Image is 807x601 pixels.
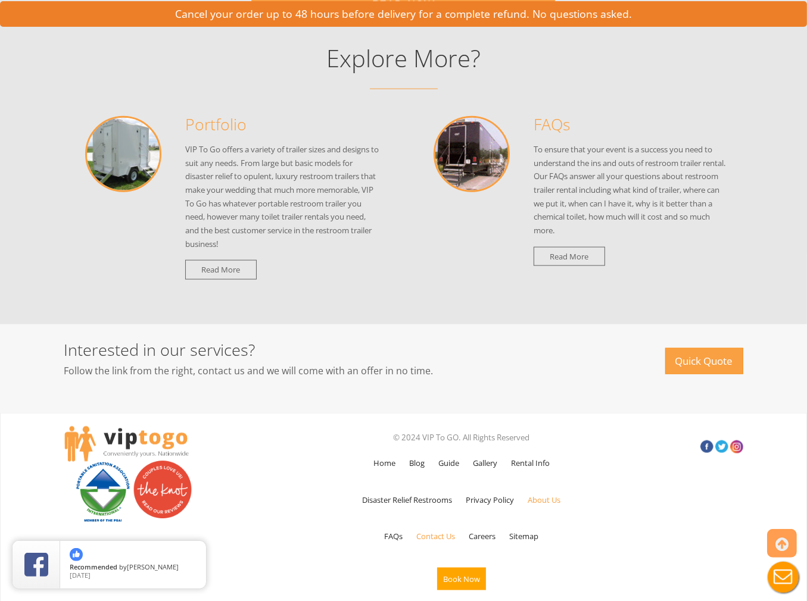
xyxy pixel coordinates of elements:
[715,440,728,453] a: Twitter
[463,519,502,553] a: Careers
[185,116,380,133] h3: Portfolio
[522,483,567,517] a: About Us
[379,519,409,553] a: FAQs
[64,361,569,380] p: Follow the link from the right, contact us and we will come with an offer in no time.
[70,571,91,580] span: [DATE]
[700,440,713,453] a: Facebook
[730,440,743,453] a: Insta
[64,341,569,359] h2: Interested in our services?
[437,568,486,590] button: Book Now
[288,430,636,446] p: © 2024 VIP To GO. All Rights Reserved
[357,483,459,517] a: Disaster Relief Restrooms
[185,143,380,251] p: VIP To Go offers a variety of trailer sizes and designs to suit any needs. From large but basic m...
[85,116,161,192] img: Portfolio
[432,446,465,480] a: Guide
[505,446,556,480] a: Rental Info
[504,519,545,553] a: Sitemap
[185,260,257,280] a: Read More
[73,460,133,523] img: PSAI Member Logo
[403,446,431,480] a: Blog
[467,446,503,480] a: Gallery
[133,460,192,519] img: Couples love us! See our reviews on The Knot.
[460,483,521,517] a: Privacy Policy
[24,553,48,577] img: Review Rating
[534,143,728,237] p: To ensure that your event is a success you need to understand the ins and outs of restroom traile...
[367,446,401,480] a: Home
[127,562,179,571] span: [PERSON_NAME]
[64,45,743,71] h2: Explore More?
[434,116,510,192] img: FAQs
[64,426,189,462] img: viptogo LogoVIPTOGO
[534,247,605,267] a: Read More
[70,564,197,572] span: by
[70,548,83,561] img: thumbs up icon
[759,553,807,601] button: Live Chat
[534,116,728,133] h3: FAQs
[70,562,117,571] span: Recommended
[665,348,743,375] a: Quick Quote
[411,519,462,553] a: Contact Us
